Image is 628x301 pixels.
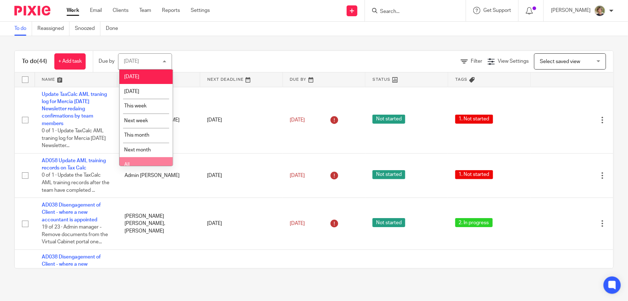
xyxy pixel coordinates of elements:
td: Admin [PERSON_NAME] [117,87,200,153]
span: 0 of 1 · Update TaxCalc AML traning log for Mercia [DATE] Newsletter... [42,128,106,148]
span: Filter [471,59,482,64]
span: This week [124,103,146,109]
span: This month [124,133,149,138]
span: [DATE] [290,173,305,178]
span: All [124,162,130,167]
a: Email [90,7,102,14]
span: [DATE] [124,74,139,79]
span: 19 of 23 · Admin manager - Remove documents from the Virtual Cabinet portal one... [42,225,108,244]
span: View Settings [498,59,529,64]
span: Not started [372,115,405,124]
td: [DATE] [200,153,283,198]
a: Snoozed [75,22,100,36]
span: [DATE] [124,89,139,94]
span: Get Support [483,8,511,13]
a: Settings [191,7,210,14]
span: Next week [124,118,148,123]
a: Team [139,7,151,14]
img: High%20Res%20Andrew%20Price%20Accountants_Poppy%20Jakes%20photography-1142.jpg [594,5,606,17]
div: [DATE] [124,59,139,64]
td: Admin [PERSON_NAME] [117,153,200,198]
span: [DATE] [290,221,305,226]
span: 1. Not started [455,170,493,179]
a: To do [14,22,32,36]
h1: To do [22,58,47,65]
span: Not started [372,170,405,179]
a: Reassigned [37,22,69,36]
span: 0 of 1 · Update the TaxCalc AML training records after the team have completed ... [42,173,109,193]
td: [PERSON_NAME] [PERSON_NAME], [PERSON_NAME] [117,198,200,250]
span: 2. In progress [455,218,493,227]
a: AD058 Update AML training records on Tax Calc [42,158,106,171]
span: Tags [455,78,467,81]
a: AD038 Disengagement of Client - where a new accountant is appointed [42,254,101,274]
a: + Add task [54,53,86,70]
a: Done [106,22,123,36]
span: Not started [372,218,405,227]
td: [DATE] [200,87,283,153]
span: Select saved view [540,59,580,64]
span: Next month [124,147,151,152]
span: [DATE] [290,118,305,123]
p: [PERSON_NAME] [551,7,591,14]
p: Due by [99,58,114,65]
a: Update TaxCalc AML traning log for Mercia [DATE] Newsletter redaing confirmations by team members [42,92,107,126]
a: Reports [162,7,180,14]
a: AD038 Disengagement of Client - where a new accountant is appointed [42,203,101,222]
a: Clients [113,7,128,14]
span: 1. Not started [455,115,493,124]
img: Pixie [14,6,50,16]
input: Search [379,9,444,15]
a: Work [67,7,79,14]
span: (44) [37,58,47,64]
td: [DATE] [200,198,283,250]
